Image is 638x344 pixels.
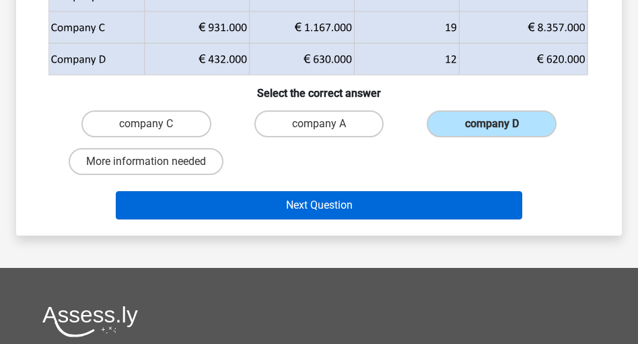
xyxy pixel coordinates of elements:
img: Assessly logo [42,306,138,337]
h6: Select the correct answer [38,76,600,100]
label: company A [254,110,384,137]
button: Next Question [116,191,522,219]
label: company D [427,110,557,137]
label: company C [81,110,211,137]
label: More information needed [69,148,223,175]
